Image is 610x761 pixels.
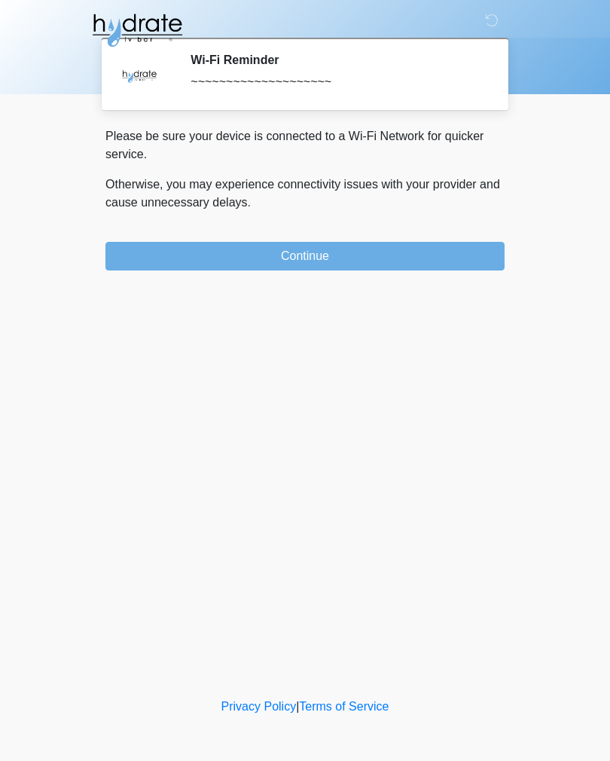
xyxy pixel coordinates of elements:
[191,73,482,91] div: ~~~~~~~~~~~~~~~~~~~~
[248,196,251,209] span: .
[221,700,297,713] a: Privacy Policy
[299,700,389,713] a: Terms of Service
[296,700,299,713] a: |
[105,242,505,270] button: Continue
[105,127,505,164] p: Please be sure your device is connected to a Wi-Fi Network for quicker service.
[117,53,162,98] img: Agent Avatar
[90,11,184,49] img: Hydrate IV Bar - Fort Collins Logo
[105,176,505,212] p: Otherwise, you may experience connectivity issues with your provider and cause unnecessary delays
